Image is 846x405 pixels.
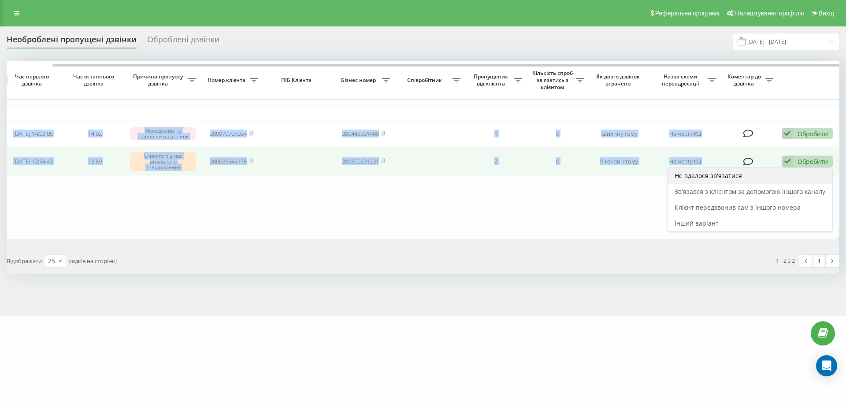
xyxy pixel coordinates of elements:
[527,122,588,145] td: 0
[68,257,117,265] span: рядків на сторінці
[64,122,126,145] td: 14:02
[465,147,527,176] td: 2
[650,122,720,145] td: На чергу КЦ
[531,70,576,90] span: Кількість спроб зв'язатись з клієнтом
[469,73,514,87] span: Пропущених від клієнта
[735,10,804,17] span: Налаштування профілю
[270,77,325,84] span: ПІБ Клієнта
[7,257,42,265] span: Відображати
[675,187,825,196] span: Зв'язався з клієнтом за допомогою іншого каналу
[650,147,720,176] td: На чергу КЦ
[48,256,55,265] div: 25
[9,73,57,87] span: Час першого дзвінка
[342,130,379,137] a: 380442901400
[2,147,64,176] td: [DATE] 13:54:43
[816,355,837,376] div: Open Intercom Messenger
[675,171,742,180] span: Не вдалося зв'язатися
[588,122,650,145] td: хвилину тому
[527,147,588,176] td: 0
[655,10,720,17] span: Реферальна програма
[725,73,765,87] span: Коментар до дзвінка
[130,73,188,87] span: Причина пропуску дзвінка
[337,77,382,84] span: Бізнес номер
[776,256,795,265] div: 1 - 2 з 2
[205,77,250,84] span: Номер клієнта
[130,127,196,140] div: Менеджери не відповіли на дзвінок
[2,122,64,145] td: [DATE] 14:02:05
[819,10,834,17] span: Вихід
[130,152,196,171] div: Скинуто під час вітального повідомлення
[465,122,527,145] td: 1
[813,255,826,267] a: 1
[798,157,828,166] div: Обробити
[71,73,119,87] span: Час останнього дзвінка
[675,203,801,212] span: Клієнт передзвонив сам з іншого номера
[675,219,719,227] span: Інший варіант
[64,147,126,176] td: 13:59
[210,157,247,165] a: 380635845175
[654,73,708,87] span: Назва схеми переадресації
[399,77,453,84] span: Співробітник
[595,73,643,87] span: Як довго дзвінок втрачено
[7,35,137,48] div: Необроблені пропущені дзвінки
[147,35,219,48] div: Оброблені дзвінки
[210,130,247,137] a: 380970707034
[588,147,650,176] td: 9 хвилин тому
[342,157,379,165] a: 380800201231
[798,130,828,138] div: Обробити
